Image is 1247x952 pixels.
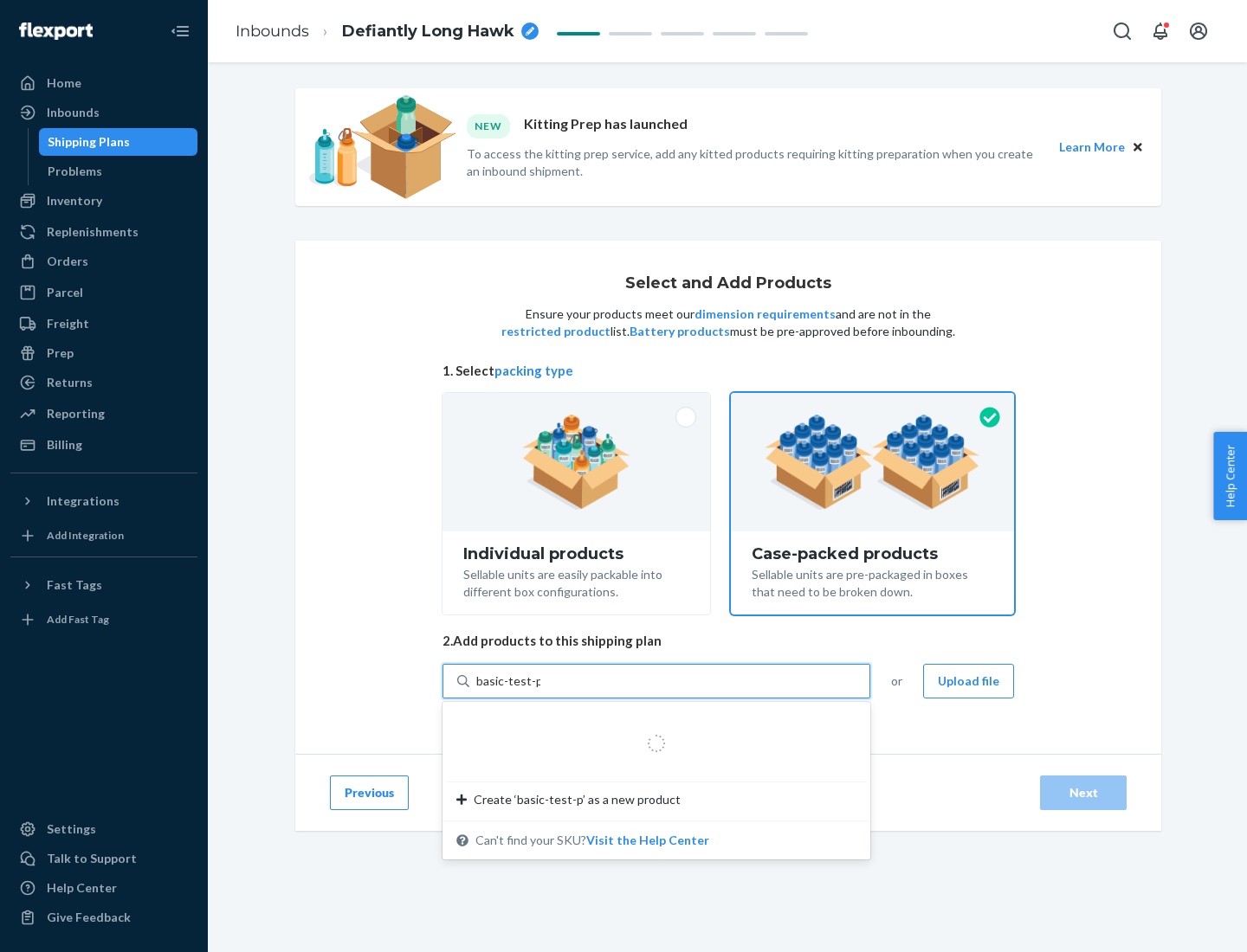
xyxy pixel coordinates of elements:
[10,99,197,126] a: Inbounds
[10,369,197,396] a: Returns
[1105,14,1140,48] button: Open Search Box
[474,791,681,808] span: Create ‘basic-test-p’ as a new product
[47,253,88,270] div: Orders
[47,104,100,121] div: Inbounds
[752,545,993,563] div: Case-packed products
[47,850,137,867] div: Talk to Support
[625,275,831,293] h1: Select and Add Products
[891,672,902,690] span: or
[10,431,197,459] a: Billing
[1040,775,1127,810] button: Next
[39,158,198,185] a: Problems
[1213,432,1247,520] button: Help Center
[47,492,120,510] div: Integrations
[10,248,197,275] a: Orders
[1059,138,1125,157] button: Learn More
[47,315,89,332] div: Freight
[342,21,514,43] span: Defiantly Long Hawk
[10,310,197,338] a: Freight
[586,832,709,849] button: Create ‘basic-test-p’ as a new productCan't find your SKU?
[500,306,957,340] p: Ensure your products meet our and are not in the list. must be pre-approved before inbounding.
[19,23,93,40] img: Flexport logo
[47,528,124,543] div: Add Integration
[752,563,993,601] div: Sellable units are pre-packaged in boxes that need to be broken down.
[10,874,197,902] a: Help Center
[695,306,836,323] button: dimension requirements
[10,845,197,872] a: Talk to Support
[475,832,709,849] span: Can't find your SKU?
[1143,14,1178,48] button: Open notifications
[48,163,102,180] div: Problems
[47,576,102,594] div: Fast Tags
[524,114,688,138] p: Kitting Prep has launched
[10,815,197,843] a: Settings
[47,192,102,209] div: Inventory
[47,223,139,241] div: Replenishments
[463,563,689,601] div: Sellable units are easily packable into different box configurations.
[47,612,109,627] div: Add Fast Tag
[494,362,573,380] button: packing type
[467,145,1043,180] p: To access the kitting prep service, add any kitted products requiring kitting preparation when yo...
[330,775,409,810] button: Previous
[47,909,131,926] div: Give Feedback
[476,672,540,690] input: Create ‘basic-test-p’ as a new productCan't find your SKU?Visit the Help Center
[10,571,197,599] button: Fast Tags
[47,436,82,453] div: Billing
[522,415,630,510] img: individual-pack.facf35554cb0f1810c75b2bd6df2d64e.png
[47,820,96,838] div: Settings
[630,323,730,340] button: Battery products
[501,323,611,340] button: restricted product
[163,14,197,48] button: Close Navigation
[47,74,81,92] div: Home
[10,218,197,246] a: Replenishments
[47,374,93,391] div: Returns
[10,606,197,634] a: Add Fast Tag
[10,400,197,428] a: Reporting
[443,632,1014,650] span: 2. Add products to this shipping plan
[47,344,74,362] div: Prep
[10,69,197,97] a: Home
[10,187,197,215] a: Inventory
[10,904,197,931] button: Give Feedback
[47,284,83,301] div: Parcel
[236,22,309,41] a: Inbounds
[10,279,197,306] a: Parcel
[47,879,117,897] div: Help Center
[1128,138,1147,157] button: Close
[1181,14,1216,48] button: Open account menu
[47,405,105,422] div: Reporting
[10,339,197,367] a: Prep
[467,114,510,138] div: NEW
[923,664,1014,698] button: Upload file
[10,522,197,550] a: Add Integration
[39,128,198,156] a: Shipping Plans
[222,6,552,57] ol: breadcrumbs
[443,362,1014,380] span: 1. Select
[10,487,197,515] button: Integrations
[1055,784,1112,801] div: Next
[48,133,130,151] div: Shipping Plans
[765,415,980,510] img: case-pack.59cecea509d18c883b923b81aeac6d0b.png
[463,545,689,563] div: Individual products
